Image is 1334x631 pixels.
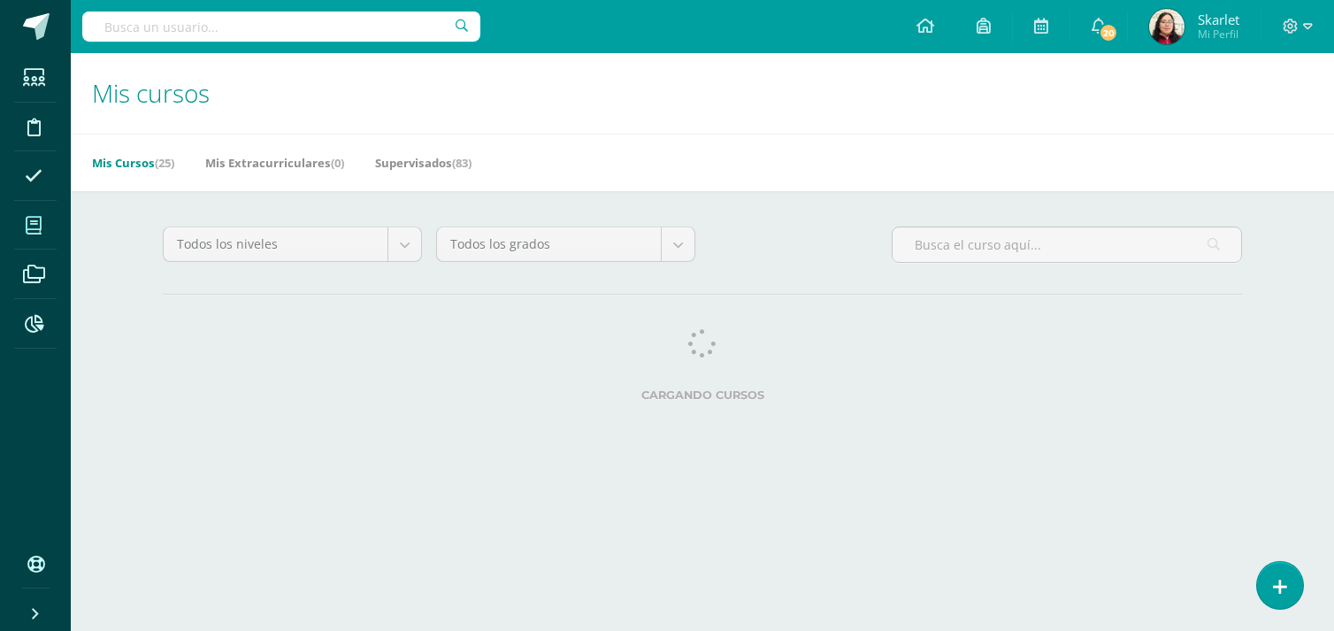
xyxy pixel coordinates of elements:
label: Cargando cursos [163,389,1242,402]
a: Mis Cursos(25) [92,149,174,177]
span: Todos los grados [450,227,648,261]
a: Todos los grados [437,227,694,261]
input: Busca un usuario... [82,12,480,42]
span: (83) [452,155,471,171]
span: Mi Perfil [1198,27,1239,42]
span: 20 [1099,23,1118,42]
span: Todos los niveles [177,227,374,261]
input: Busca el curso aquí... [893,227,1241,262]
a: Todos los niveles [164,227,421,261]
span: (0) [331,155,344,171]
span: Skarlet [1198,11,1239,28]
a: Mis Extracurriculares(0) [205,149,344,177]
span: Mis cursos [92,76,210,110]
span: (25) [155,155,174,171]
a: Supervisados(83) [375,149,471,177]
img: dbffebcdb1147f6a6764b037b1bfced6.png [1149,9,1184,44]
